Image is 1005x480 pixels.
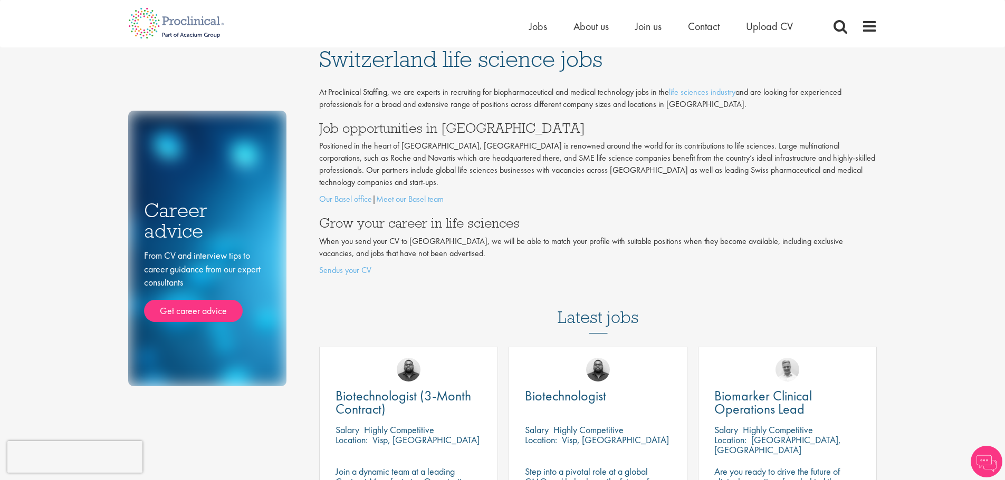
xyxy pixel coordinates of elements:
p: Visp, [GEOGRAPHIC_DATA] [372,434,480,446]
a: Biotechnologist (3-Month Contract) [336,389,482,416]
a: Biotechnologist [525,389,671,403]
a: Contact [688,19,720,33]
h3: Career advice [144,200,271,241]
h3: Grow your career in life sciences [319,216,877,230]
a: Our Basel office [319,193,372,204]
span: Location: [525,434,557,446]
h3: Job opportunities in [GEOGRAPHIC_DATA] [319,121,877,135]
span: Salary [525,424,549,436]
span: Biomarker Clinical Operations Lead [714,387,812,418]
a: Sendus your CV [319,265,371,276]
p: [GEOGRAPHIC_DATA], [GEOGRAPHIC_DATA] [714,434,841,456]
a: Jobs [529,19,547,33]
img: Ashley Bennett [397,358,420,381]
p: At Proclinical Staffing, we are experts in recruiting for biopharmaceutical and medical technolog... [319,86,877,111]
p: Highly Competitive [743,424,813,436]
span: Biotechnologist (3-Month Contract) [336,387,471,418]
span: Biotechnologist [525,387,606,405]
div: From CV and interview tips to career guidance from our expert consultants [144,249,271,322]
p: | [319,193,877,205]
a: life sciences industry [669,86,735,97]
img: Ashley Bennett [586,358,610,381]
p: Highly Competitive [553,424,624,436]
a: Get career advice [144,300,243,322]
h3: Latest jobs [558,282,639,334]
span: Location: [714,434,746,446]
p: Visp, [GEOGRAPHIC_DATA] [562,434,669,446]
iframe: reCAPTCHA [7,441,142,473]
a: Upload CV [746,19,793,33]
span: Location: [336,434,368,446]
p: When you send your CV to [GEOGRAPHIC_DATA], we will be able to match your profile with suitable p... [319,236,877,260]
span: Salary [714,424,738,436]
a: Meet our Basel team [376,193,444,204]
img: Joshua Bye [776,358,799,381]
p: Highly Competitive [364,424,434,436]
a: About us [573,19,609,33]
a: Biomarker Clinical Operations Lead [714,389,860,416]
img: Chatbot [971,446,1002,477]
a: Join us [635,19,662,33]
span: Switzerland life science jobs [319,45,602,73]
p: Positioned in the heart of [GEOGRAPHIC_DATA], [GEOGRAPHIC_DATA] is renowned around the world for ... [319,140,877,188]
span: Salary [336,424,359,436]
